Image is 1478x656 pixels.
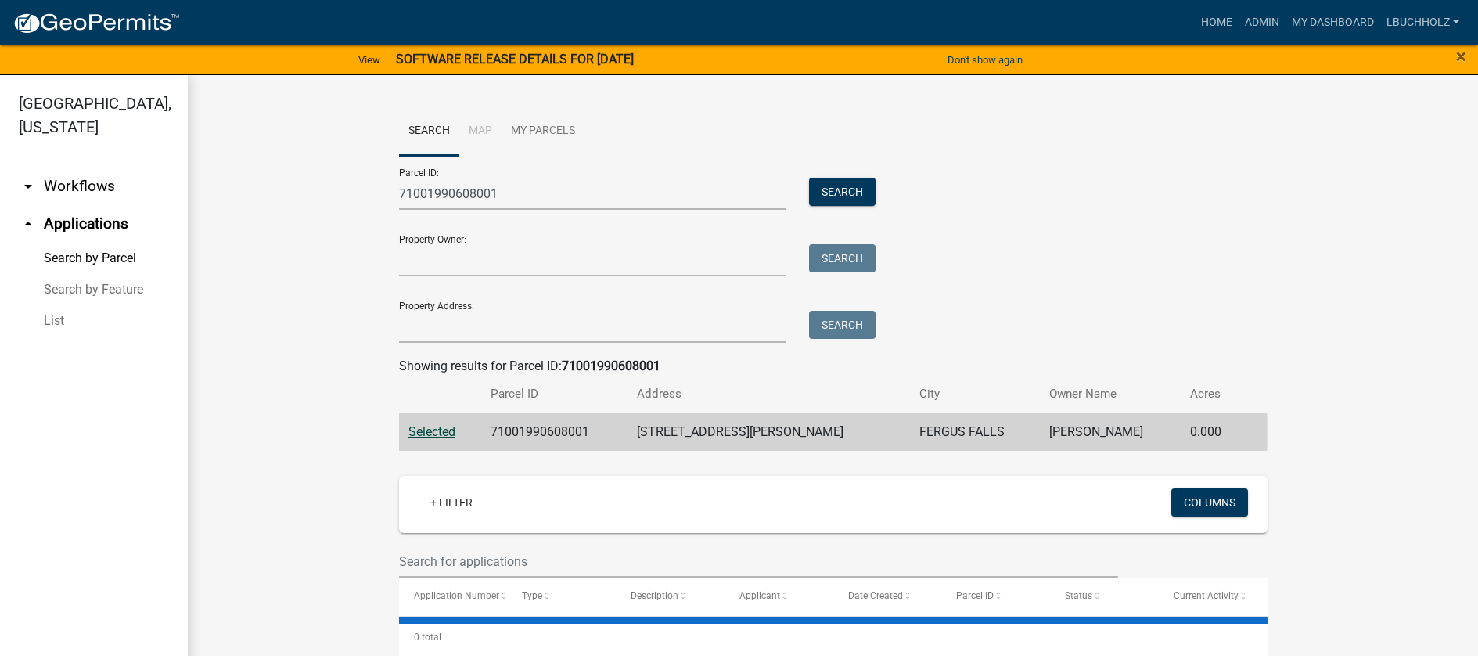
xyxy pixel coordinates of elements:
[616,578,725,615] datatable-header-cell: Description
[631,590,678,601] span: Description
[399,357,1268,376] div: Showing results for Parcel ID:
[1050,578,1159,615] datatable-header-cell: Status
[399,546,1119,578] input: Search for applications
[399,106,459,157] a: Search
[1286,8,1380,38] a: My Dashboard
[956,590,994,601] span: Parcel ID
[352,47,387,73] a: View
[1239,8,1286,38] a: Admin
[739,590,780,601] span: Applicant
[1181,413,1243,451] td: 0.000
[910,376,1040,413] th: City
[399,578,508,615] datatable-header-cell: Application Number
[481,413,628,451] td: 71001990608001
[481,376,628,413] th: Parcel ID
[628,376,909,413] th: Address
[910,413,1040,451] td: FERGUS FALLS
[1456,47,1466,66] button: Close
[1065,590,1092,601] span: Status
[507,578,616,615] datatable-header-cell: Type
[1195,8,1239,38] a: Home
[941,578,1050,615] datatable-header-cell: Parcel ID
[1040,376,1181,413] th: Owner Name
[396,52,634,67] strong: SOFTWARE RELEASE DETAILS FOR [DATE]
[408,424,455,439] a: Selected
[1380,8,1465,38] a: lbuchholz
[1171,488,1248,517] button: Columns
[522,590,542,601] span: Type
[1174,590,1239,601] span: Current Activity
[418,488,485,517] a: + Filter
[562,359,660,373] strong: 71001990608001
[725,578,833,615] datatable-header-cell: Applicant
[19,214,38,233] i: arrow_drop_up
[833,578,942,615] datatable-header-cell: Date Created
[1456,45,1466,67] span: ×
[809,178,876,206] button: Search
[848,590,903,601] span: Date Created
[809,311,876,339] button: Search
[941,47,1029,73] button: Don't show again
[502,106,584,157] a: My Parcels
[1040,413,1181,451] td: [PERSON_NAME]
[809,244,876,272] button: Search
[628,413,909,451] td: [STREET_ADDRESS][PERSON_NAME]
[19,177,38,196] i: arrow_drop_down
[1159,578,1268,615] datatable-header-cell: Current Activity
[1181,376,1243,413] th: Acres
[414,590,499,601] span: Application Number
